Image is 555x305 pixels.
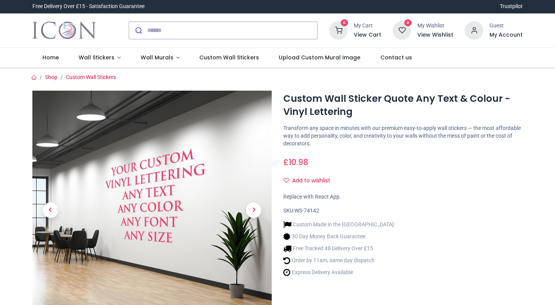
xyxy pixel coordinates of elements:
a: 0 [393,27,411,33]
span: Wall Stickers [79,54,114,61]
a: Next [236,126,272,294]
sup: 0 [341,19,348,27]
span: Home [42,54,59,61]
span: Previous [43,202,58,218]
li: 30 Day Money Back Guarantee [283,233,394,241]
a: Trustpilot [500,3,523,10]
div: My Cart [354,22,381,30]
span: 10.98 [289,157,308,168]
span: Next [246,202,261,218]
span: Wall Murals [141,54,173,61]
li: Order by 11am, same day dispatch [283,256,394,265]
a: View Cart [354,31,381,39]
div: My Wishlist [417,22,453,30]
a: Custom Wall Stickers [66,74,116,80]
span: WS-74142 [294,207,319,214]
li: Express Delivery Available [283,268,394,276]
i: Add to wishlist [284,178,289,183]
div: Free Delivery Over £15 - Satisfaction Guarantee [32,3,145,10]
a: Shop [45,74,57,80]
a: Wall Murals [131,48,190,68]
p: Transform any space in minutes with our premium easy-to-apply wall stickers — the most affordable... [283,125,523,147]
li: Custom Made in the [GEOGRAPHIC_DATA] [283,221,394,229]
span: Custom Wall Stickers [199,54,259,61]
button: Submit [129,22,147,39]
a: My Account [489,31,523,39]
span: Upload Custom Mural Image [279,54,360,61]
div: SKU: [283,207,523,215]
a: Previous [32,126,68,294]
a: View Wishlist [417,31,453,39]
img: Icon Wall Stickers [32,20,96,41]
a: 0 [329,27,348,33]
a: Logo of Icon Wall Stickers [32,20,96,41]
button: Add to wishlistAdd to wishlist [283,174,337,187]
a: Wall Stickers [69,48,131,68]
div: Replace with React App. [283,193,523,201]
h1: Custom Wall Sticker Quote Any Text & Colour - Vinyl Lettering [283,92,523,119]
div: Guest [489,22,523,30]
span: Contact us [380,54,412,61]
li: Free Tracked 48 Delivery Over £15 [283,244,394,253]
span: £ [283,157,308,168]
sup: 0 [404,19,412,27]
